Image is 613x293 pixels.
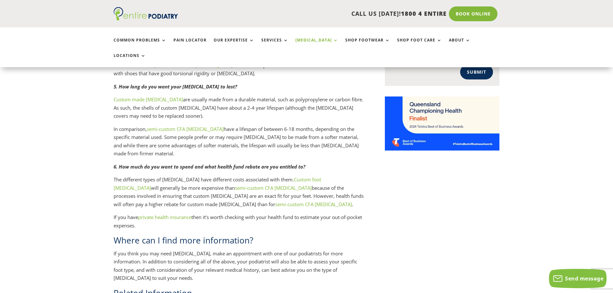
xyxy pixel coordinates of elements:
[114,96,364,125] p: are usually made from a durable material, such as polypropylene or carbon fibre. As such, the she...
[397,38,442,52] a: Shop Foot Care
[156,62,233,69] a: semi-custom CFA [MEDICAL_DATA]
[235,185,312,191] a: semi-custom CFA [MEDICAL_DATA]
[295,38,338,52] a: [MEDICAL_DATA]
[114,83,237,90] em: 5. How long do you want your [MEDICAL_DATA] to last?
[114,125,364,163] p: In comparison, have a lifespan of between 6-18 months, depending on the specific material used. S...
[449,6,497,21] a: Book Online
[114,234,364,249] h2: Where can I find more information?
[114,176,321,191] a: Custom foot [MEDICAL_DATA]
[114,176,364,213] p: The different types of [MEDICAL_DATA] have different costs associated with them. will generally b...
[138,214,191,220] a: private health insurance
[173,38,207,52] a: Pain Locator
[114,96,183,103] a: Custom made [MEDICAL_DATA]
[203,10,447,18] p: CALL US [DATE]!
[114,38,166,52] a: Common Problems
[345,38,390,52] a: Shop Footwear
[275,201,352,207] a: semi-custom CFA [MEDICAL_DATA]
[114,163,305,170] em: 6. How much do you want to spend and what health fund rebate are you entitled to?
[114,250,364,287] p: If you think you may need [MEDICAL_DATA], make an appointment with one of our podiatrists for mor...
[385,96,499,151] img: Telstra Business Awards QLD State Finalist - Championing Health Category
[449,38,470,52] a: About
[114,15,178,22] a: Entire Podiatry
[385,145,499,152] a: Telstra Business Awards QLD State Finalist - Championing Health Category
[114,213,364,234] p: If you have then it’s worth checking with your health fund to estimate your out-of-pocket expenses.
[114,7,178,21] img: logo (1)
[114,61,364,83] p: On the other hand, tend to take up more room inside shoes and work best with shoes that have good...
[549,269,607,288] button: Send message
[460,65,493,79] button: Submit
[401,10,447,17] span: 1800 4 ENTIRE
[114,53,146,67] a: Locations
[261,38,288,52] a: Services
[565,275,603,282] span: Send message
[214,38,254,52] a: Our Expertise
[147,126,224,132] a: semi-custom CFA [MEDICAL_DATA]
